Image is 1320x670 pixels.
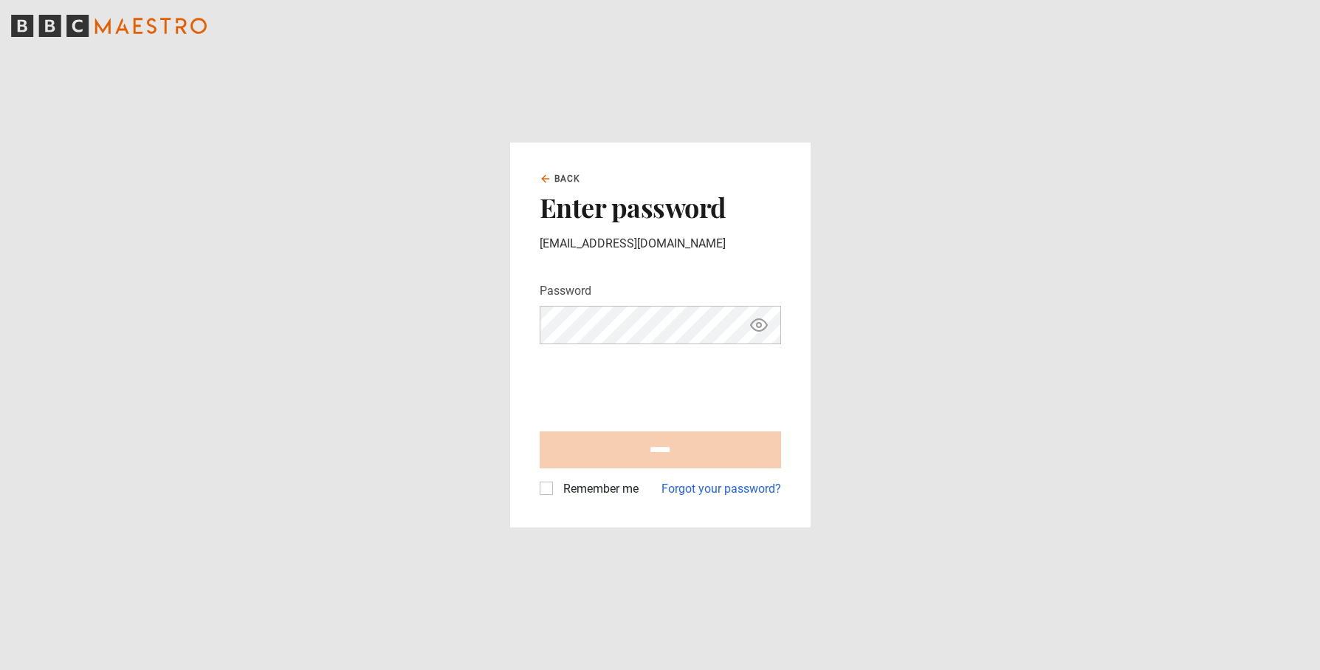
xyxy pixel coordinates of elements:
h2: Enter password [540,191,781,222]
label: Password [540,282,591,300]
span: Back [554,172,581,185]
p: [EMAIL_ADDRESS][DOMAIN_NAME] [540,235,781,253]
a: Back [540,172,581,185]
iframe: reCAPTCHA [540,356,764,414]
label: Remember me [557,480,639,498]
a: Forgot your password? [661,480,781,498]
button: Show password [746,312,771,338]
svg: BBC Maestro [11,15,207,37]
